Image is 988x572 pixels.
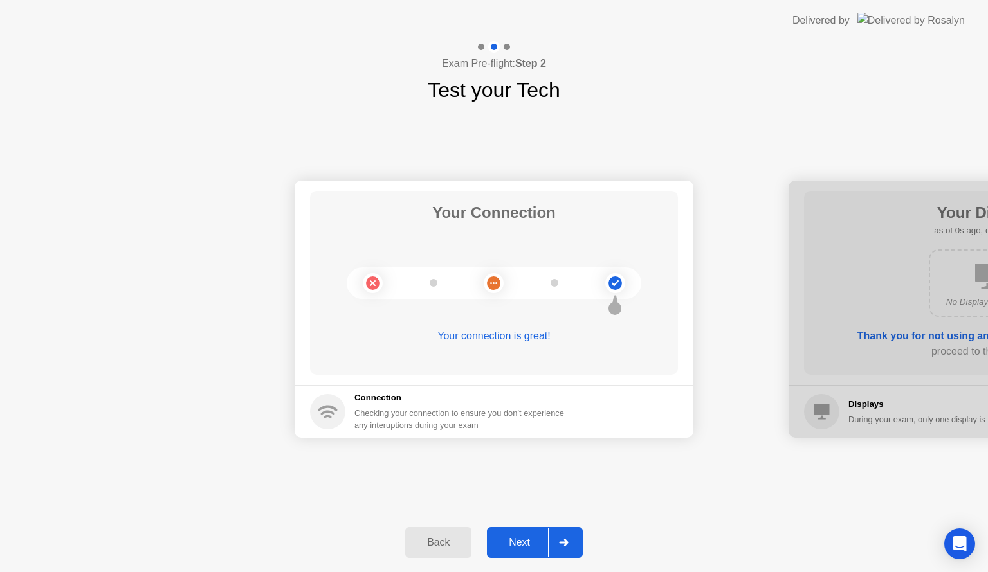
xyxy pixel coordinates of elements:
[491,537,548,548] div: Next
[354,391,572,404] h5: Connection
[515,58,546,69] b: Step 2
[944,528,975,559] div: Open Intercom Messenger
[432,201,556,224] h1: Your Connection
[409,537,468,548] div: Back
[428,75,560,105] h1: Test your Tech
[857,13,965,28] img: Delivered by Rosalyn
[487,527,583,558] button: Next
[792,13,850,28] div: Delivered by
[310,328,678,344] div: Your connection is great!
[405,527,471,558] button: Back
[442,56,546,71] h4: Exam Pre-flight:
[354,407,572,431] div: Checking your connection to ensure you don’t experience any interuptions during your exam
